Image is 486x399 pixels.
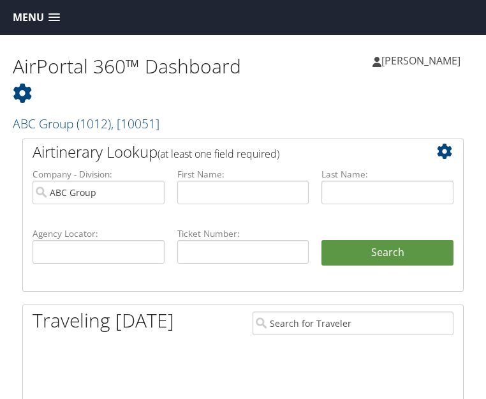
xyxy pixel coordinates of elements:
span: [PERSON_NAME] [381,54,460,68]
label: First Name: [177,168,309,181]
button: Search [321,240,453,266]
a: [PERSON_NAME] [372,41,473,80]
span: , [ 10051 ] [111,115,159,132]
label: Agency Locator: [33,227,165,240]
h1: AirPortal 360™ Dashboard [13,53,243,107]
input: Search for Traveler [253,312,453,335]
h1: Traveling [DATE] [33,307,174,334]
span: Menu [13,11,44,24]
a: ABC Group [13,115,159,132]
span: ( 1012 ) [77,115,111,132]
a: Menu [6,7,66,28]
label: Last Name: [321,168,453,181]
label: Company - Division: [33,168,165,181]
h2: Airtinerary Lookup [33,141,417,163]
span: (at least one field required) [158,147,279,161]
label: Ticket Number: [177,227,309,240]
